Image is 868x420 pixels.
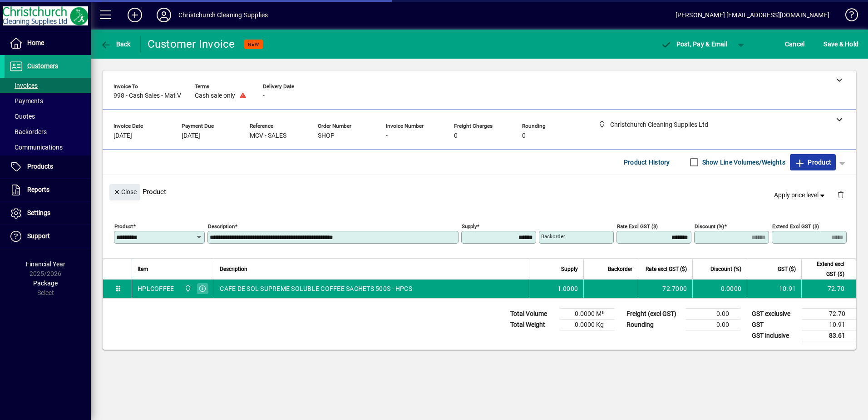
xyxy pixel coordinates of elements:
[113,185,137,200] span: Close
[27,232,50,240] span: Support
[182,132,200,140] span: [DATE]
[27,62,58,70] span: Customers
[522,132,526,140] span: 0
[686,308,740,319] td: 0.00
[561,264,578,274] span: Supply
[9,144,63,151] span: Communications
[208,223,235,229] mat-label: Description
[5,78,91,93] a: Invoices
[109,184,140,200] button: Close
[506,308,560,319] td: Total Volume
[692,280,747,298] td: 0.0000
[646,264,687,274] span: Rate excl GST ($)
[821,36,861,52] button: Save & Hold
[801,280,856,298] td: 72.70
[557,284,578,293] span: 1.0000
[783,36,807,52] button: Cancel
[26,260,65,268] span: Financial Year
[661,40,727,48] span: ost, Pay & Email
[676,8,829,22] div: [PERSON_NAME] [EMAIL_ADDRESS][DOMAIN_NAME]
[454,132,458,140] span: 0
[149,7,178,23] button: Profile
[807,259,844,279] span: Extend excl GST ($)
[9,113,35,120] span: Quotes
[830,184,852,206] button: Delete
[802,319,856,330] td: 10.91
[138,284,174,293] div: HPLCOFFEE
[778,264,796,274] span: GST ($)
[541,233,565,240] mat-label: Backorder
[220,264,247,274] span: Description
[27,163,53,170] span: Products
[622,308,686,319] td: Freight (excl GST)
[9,97,43,105] span: Payments
[182,284,192,294] span: Christchurch Cleaning Supplies Ltd
[710,264,741,274] span: Discount (%)
[700,158,785,167] label: Show Line Volumes/Weights
[770,187,830,203] button: Apply price level
[830,190,852,199] app-page-header-button: Delete
[318,132,335,140] span: SHOP
[802,330,856,341] td: 83.61
[250,132,286,140] span: MCV - SALES
[462,223,477,229] mat-label: Supply
[794,155,831,170] span: Product
[100,40,131,48] span: Back
[5,202,91,225] a: Settings
[644,284,687,293] div: 72.7000
[33,280,58,287] span: Package
[747,319,802,330] td: GST
[114,223,133,229] mat-label: Product
[747,280,801,298] td: 10.91
[656,36,732,52] button: Post, Pay & Email
[148,37,235,51] div: Customer Invoice
[195,92,235,100] span: Cash sale only
[263,92,265,100] span: -
[774,190,827,200] span: Apply price level
[178,8,268,22] div: Christchurch Cleaning Supplies
[5,93,91,109] a: Payments
[27,186,49,193] span: Reports
[824,40,827,48] span: S
[91,36,141,52] app-page-header-button: Back
[27,39,44,46] span: Home
[622,319,686,330] td: Rounding
[5,109,91,124] a: Quotes
[838,2,857,31] a: Knowledge Base
[624,155,670,170] span: Product History
[560,308,615,319] td: 0.0000 M³
[560,319,615,330] td: 0.0000 Kg
[220,284,412,293] span: CAFE DE SOL SUPREME SOLUBLE COFFEE SACHETS 500S - HPCS
[686,319,740,330] td: 0.00
[5,225,91,248] a: Support
[248,41,259,47] span: NEW
[120,7,149,23] button: Add
[113,132,132,140] span: [DATE]
[620,154,674,170] button: Product History
[5,124,91,140] a: Backorders
[9,82,38,89] span: Invoices
[695,223,724,229] mat-label: Discount (%)
[27,209,50,216] span: Settings
[785,37,805,51] span: Cancel
[617,223,658,229] mat-label: Rate excl GST ($)
[386,132,388,140] span: -
[747,308,802,319] td: GST exclusive
[5,179,91,201] a: Reports
[103,175,856,208] div: Product
[98,36,133,52] button: Back
[802,308,856,319] td: 72.70
[113,92,181,100] span: 998 - Cash Sales - Mat V
[824,37,858,51] span: ave & Hold
[5,32,91,55] a: Home
[138,264,148,274] span: Item
[676,40,681,48] span: P
[9,128,47,135] span: Backorders
[5,140,91,155] a: Communications
[608,264,632,274] span: Backorder
[506,319,560,330] td: Total Weight
[772,223,819,229] mat-label: Extend excl GST ($)
[747,330,802,341] td: GST inclusive
[107,188,143,196] app-page-header-button: Close
[790,154,836,170] button: Product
